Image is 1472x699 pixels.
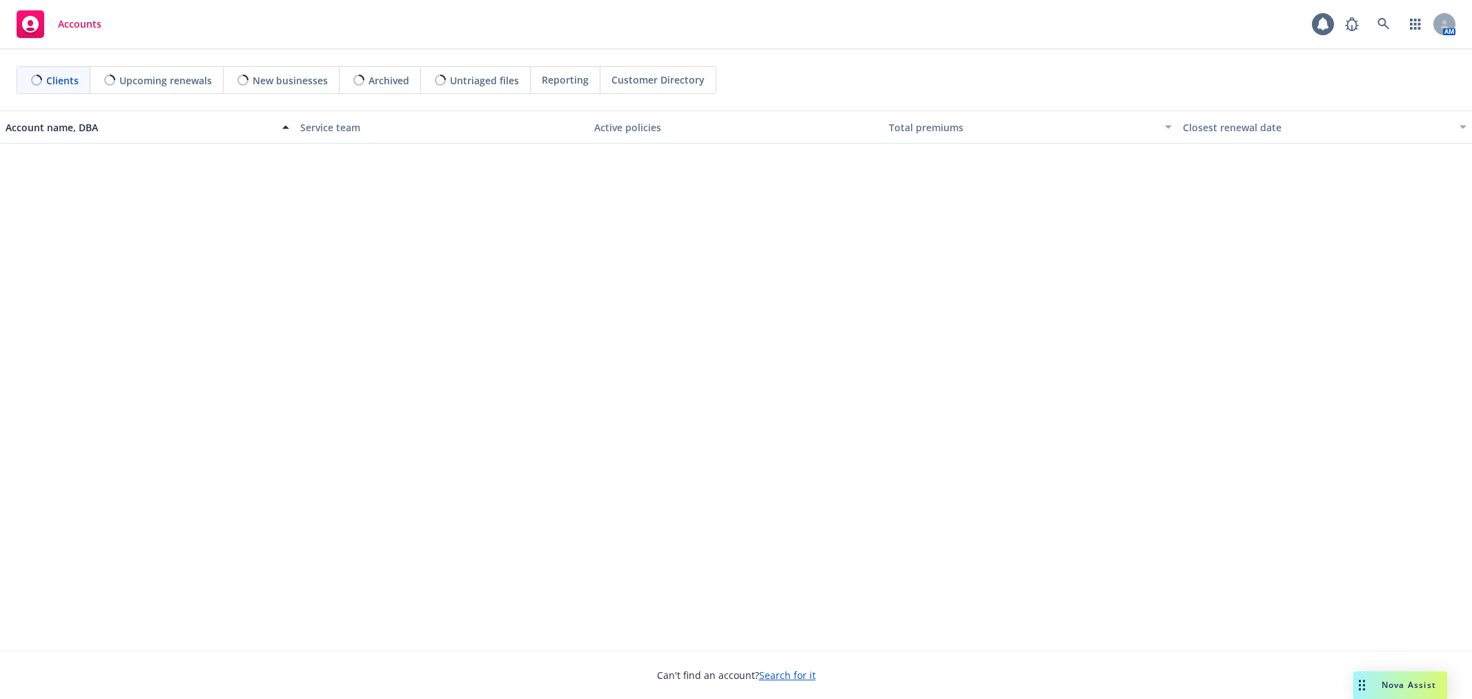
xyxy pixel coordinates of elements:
[300,120,584,135] div: Service team
[1382,679,1436,691] span: Nova Assist
[889,120,1157,135] div: Total premiums
[295,111,589,144] button: Service team
[46,73,79,88] span: Clients
[11,5,107,44] a: Accounts
[1177,111,1472,144] button: Closest renewal date
[58,19,101,30] span: Accounts
[611,73,705,87] span: Customer Directory
[1338,10,1366,38] a: Report a Bug
[253,73,328,88] span: New businesses
[759,669,816,682] a: Search for it
[1370,10,1397,38] a: Search
[542,73,589,87] span: Reporting
[594,120,878,135] div: Active policies
[450,73,519,88] span: Untriaged files
[1353,671,1447,699] button: Nova Assist
[1402,10,1429,38] a: Switch app
[657,668,816,682] span: Can't find an account?
[119,73,212,88] span: Upcoming renewals
[589,111,883,144] button: Active policies
[1183,120,1451,135] div: Closest renewal date
[6,120,274,135] div: Account name, DBA
[883,111,1178,144] button: Total premiums
[369,73,409,88] span: Archived
[1353,671,1371,699] div: Drag to move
